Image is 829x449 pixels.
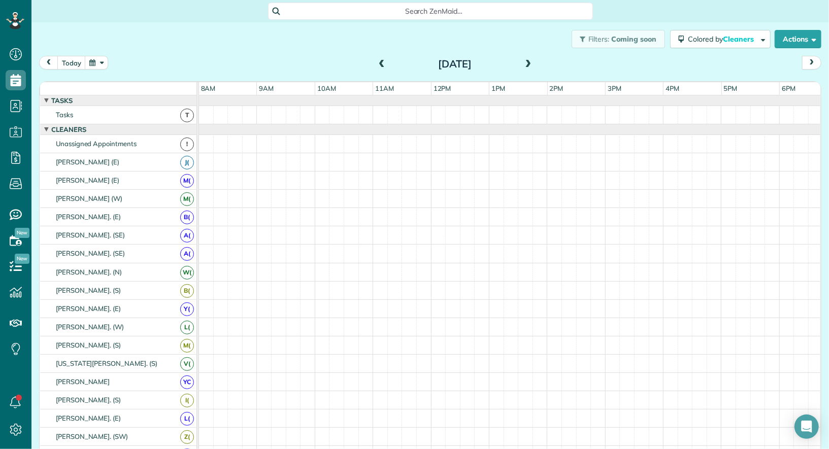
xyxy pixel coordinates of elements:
[180,375,194,389] span: YC
[54,414,123,422] span: [PERSON_NAME]. (E)
[54,140,139,148] span: Unassigned Appointments
[315,84,338,92] span: 10am
[688,34,757,44] span: Colored by
[54,286,123,294] span: [PERSON_NAME]. (S)
[664,84,681,92] span: 4pm
[54,213,123,221] span: [PERSON_NAME]. (E)
[180,302,194,316] span: Y(
[180,266,194,280] span: W(
[548,84,566,92] span: 2pm
[49,96,75,105] span: Tasks
[780,84,798,92] span: 6pm
[54,304,123,313] span: [PERSON_NAME]. (E)
[775,30,821,48] button: Actions
[180,211,194,224] span: B(
[180,156,194,169] span: J(
[670,30,771,48] button: Colored byCleaners
[180,284,194,298] span: B(
[54,111,75,119] span: Tasks
[802,56,821,70] button: next
[54,341,123,349] span: [PERSON_NAME]. (S)
[180,109,194,122] span: T
[180,174,194,188] span: M(
[54,176,121,184] span: [PERSON_NAME] (E)
[180,357,194,371] span: V(
[180,430,194,444] span: Z(
[54,268,124,276] span: [PERSON_NAME]. (N)
[54,323,126,331] span: [PERSON_NAME]. (W)
[180,247,194,261] span: A(
[54,396,123,404] span: [PERSON_NAME]. (S)
[54,194,124,202] span: [PERSON_NAME] (W)
[54,249,127,257] span: [PERSON_NAME]. (SE)
[723,34,755,44] span: Cleaners
[180,321,194,334] span: L(
[54,377,112,386] span: [PERSON_NAME]
[611,34,657,44] span: Coming soon
[794,415,819,439] div: Open Intercom Messenger
[180,339,194,353] span: M(
[432,84,453,92] span: 12pm
[180,192,194,206] span: M(
[49,125,88,133] span: Cleaners
[54,231,127,239] span: [PERSON_NAME]. (SE)
[489,84,507,92] span: 1pm
[57,56,86,70] button: today
[606,84,623,92] span: 3pm
[180,412,194,426] span: L(
[373,84,396,92] span: 11am
[391,58,518,70] h2: [DATE]
[588,34,610,44] span: Filters:
[15,254,29,264] span: New
[15,228,29,238] span: New
[54,359,159,367] span: [US_STATE][PERSON_NAME]. (S)
[722,84,740,92] span: 5pm
[257,84,276,92] span: 9am
[54,432,130,440] span: [PERSON_NAME]. (SW)
[180,137,194,151] span: !
[199,84,218,92] span: 8am
[180,394,194,407] span: I(
[180,229,194,243] span: A(
[39,56,58,70] button: prev
[54,158,121,166] span: [PERSON_NAME] (E)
